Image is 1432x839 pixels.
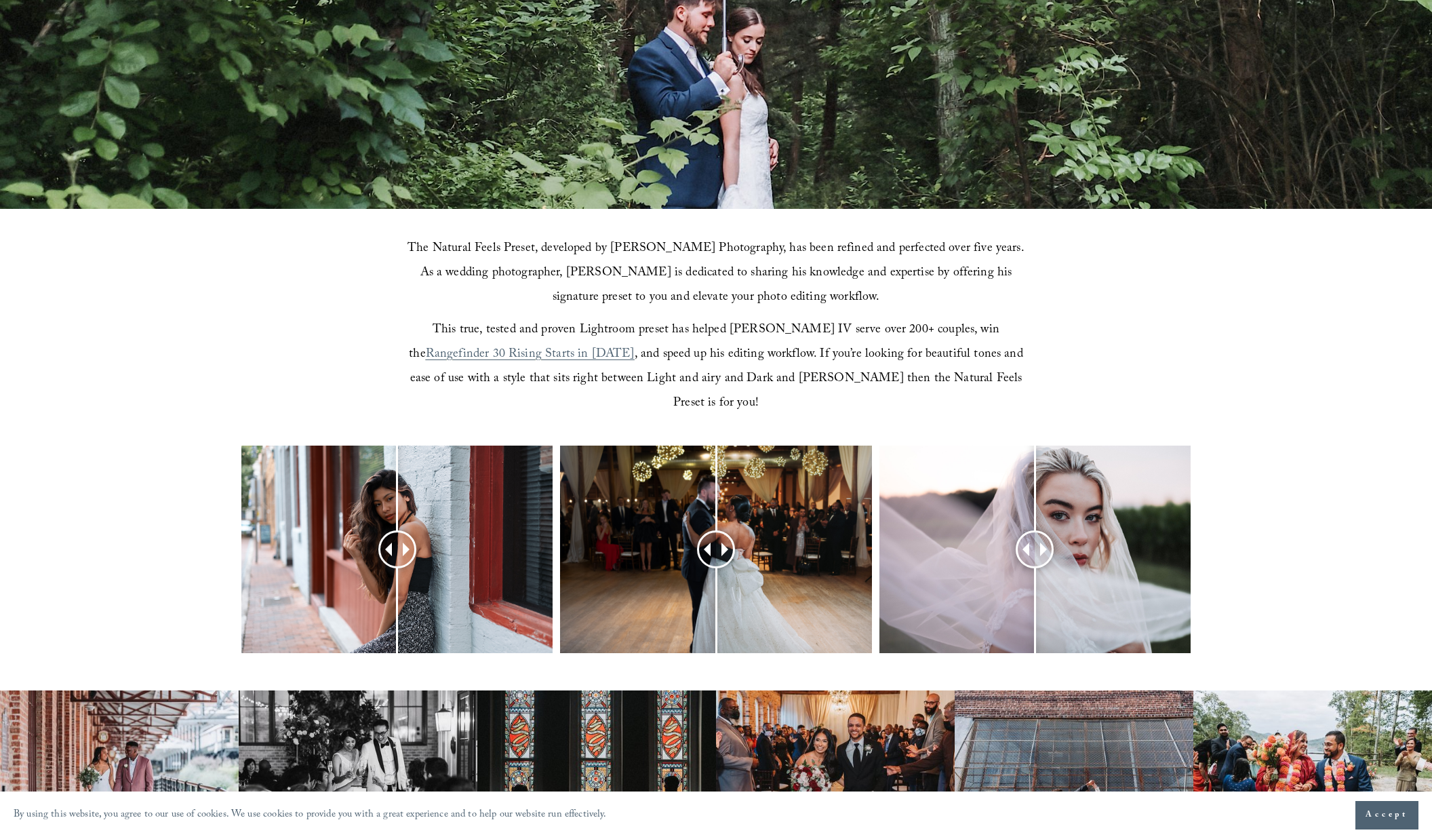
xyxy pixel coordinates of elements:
span: The Natural Feels Preset, developed by [PERSON_NAME] Photography, has been refined and perfected ... [407,239,1028,309]
span: This true, tested and proven Lightroom preset has helped [PERSON_NAME] IV serve over 200+ couples... [409,320,1003,366]
button: Accept [1355,801,1418,830]
span: , and speed up his editing workflow. If you’re looking for beautiful tones and ease of use with a... [410,345,1027,414]
p: By using this website, you agree to our use of cookies. We use cookies to provide you with a grea... [14,806,607,825]
a: Rangefinder 30 Rising Starts in [DATE] [426,345,635,366]
span: Accept [1366,808,1408,822]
